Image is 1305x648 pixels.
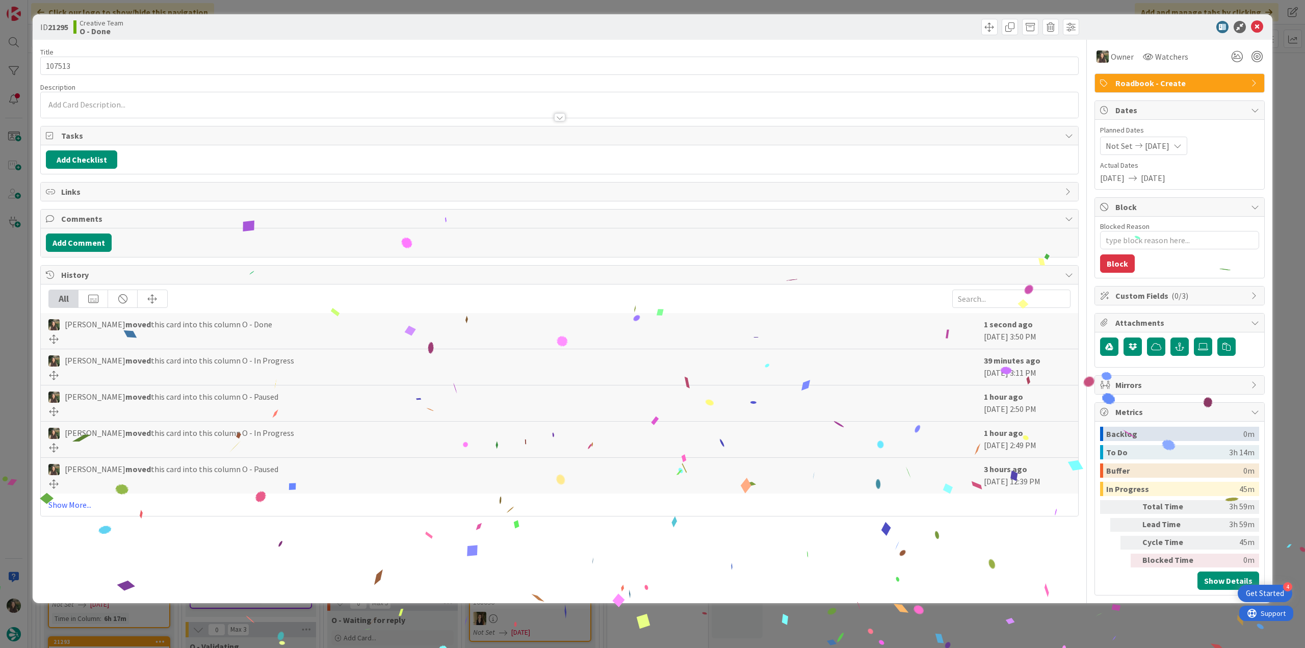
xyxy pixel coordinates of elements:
b: moved [125,464,151,474]
div: 0m [1243,463,1255,478]
span: [DATE] [1141,172,1165,184]
span: [PERSON_NAME] this card into this column O - Done [65,318,272,330]
span: [DATE] [1145,140,1169,152]
div: In Progress [1106,482,1239,496]
span: Dates [1115,104,1246,116]
b: 3 hours ago [984,464,1027,474]
b: 1 second ago [984,319,1033,329]
b: 39 minutes ago [984,355,1040,366]
div: To Do [1106,445,1229,459]
div: 45m [1203,536,1255,550]
img: IG [48,355,60,367]
img: IG [48,428,60,439]
div: Total Time [1142,500,1198,514]
label: Blocked Reason [1100,222,1150,231]
span: [PERSON_NAME] this card into this column O - Paused [65,463,278,475]
div: 3h 59m [1203,500,1255,514]
img: IG [1097,50,1109,63]
div: Lead Time [1142,518,1198,532]
span: Description [40,83,75,92]
span: Watchers [1155,50,1188,63]
span: ( 0/3 ) [1171,291,1188,301]
label: Title [40,47,54,57]
div: Backlog [1106,427,1243,441]
div: Get Started [1246,588,1284,599]
button: Block [1100,254,1135,273]
span: History [61,269,1060,281]
span: Block [1115,201,1246,213]
div: Buffer [1106,463,1243,478]
b: moved [125,428,151,438]
div: 3h 14m [1229,445,1255,459]
div: 3h 59m [1203,518,1255,532]
div: [DATE] 3:50 PM [984,318,1071,344]
div: Blocked Time [1142,554,1198,567]
b: 1 hour ago [984,428,1023,438]
span: [PERSON_NAME] this card into this column O - Paused [65,391,278,403]
span: Owner [1111,50,1134,63]
div: [DATE] 3:11 PM [984,354,1071,380]
input: Search... [952,290,1071,308]
button: Add Comment [46,234,112,252]
span: Not Set [1106,140,1133,152]
div: 0m [1243,427,1255,441]
div: Open Get Started checklist, remaining modules: 4 [1238,585,1292,602]
b: moved [125,355,151,366]
img: IG [48,464,60,475]
span: [PERSON_NAME] this card into this column O - In Progress [65,427,294,439]
div: [DATE] 2:50 PM [984,391,1071,416]
span: Links [61,186,1060,198]
b: moved [125,392,151,402]
b: moved [125,319,151,329]
div: [DATE] 2:49 PM [984,427,1071,452]
span: Metrics [1115,406,1246,418]
input: type card name here... [40,57,1079,75]
span: Custom Fields [1115,290,1246,302]
img: IG [48,319,60,330]
span: Tasks [61,129,1060,142]
span: [DATE] [1100,172,1125,184]
span: Planned Dates [1100,125,1259,136]
span: Roadbook - Create [1115,77,1246,89]
button: Add Checklist [46,150,117,169]
b: 21295 [48,22,68,32]
div: All [49,290,79,307]
span: Creative Team [80,19,123,27]
a: Show More... [48,499,1071,511]
button: Show Details [1197,572,1259,590]
span: Support [21,2,46,14]
b: 1 hour ago [984,392,1023,402]
img: IG [48,392,60,403]
span: Mirrors [1115,379,1246,391]
div: 4 [1283,582,1292,591]
div: 0m [1203,554,1255,567]
span: Actual Dates [1100,160,1259,171]
b: O - Done [80,27,123,35]
div: Cycle Time [1142,536,1198,550]
div: [DATE] 12:39 PM [984,463,1071,488]
div: 45m [1239,482,1255,496]
span: ID [40,21,68,33]
span: Attachments [1115,317,1246,329]
span: [PERSON_NAME] this card into this column O - In Progress [65,354,294,367]
span: Comments [61,213,1060,225]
